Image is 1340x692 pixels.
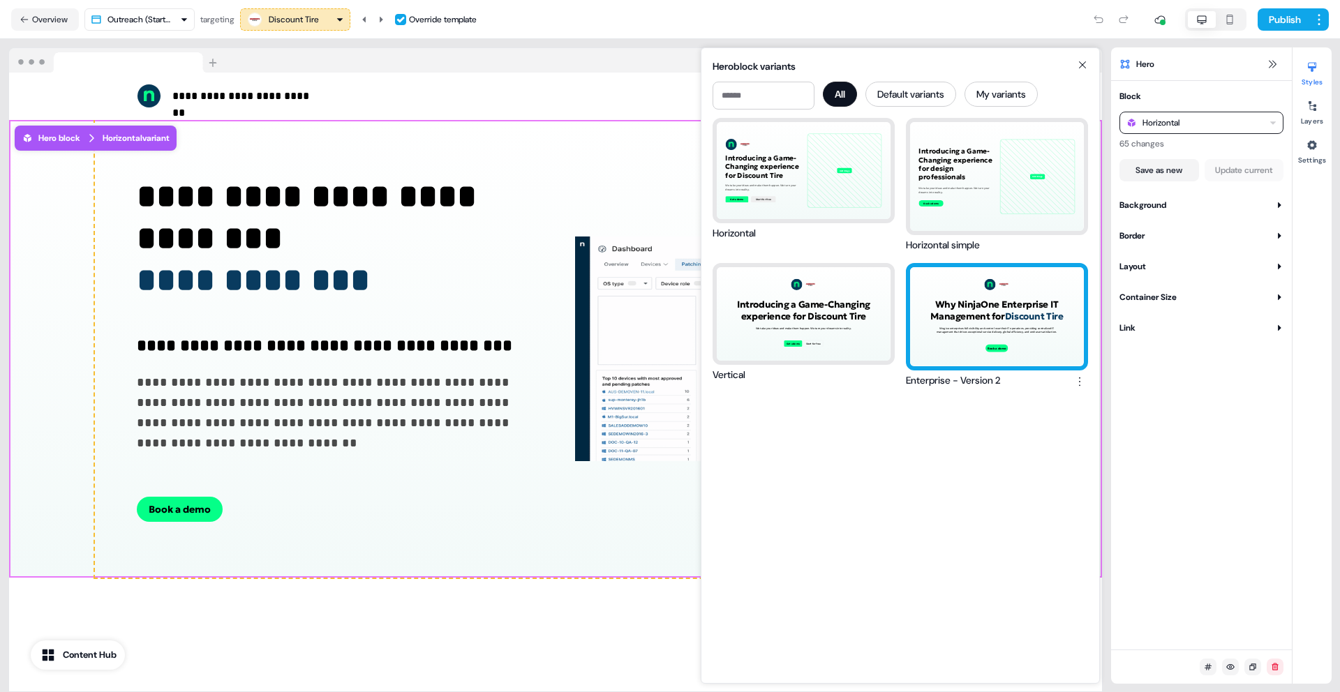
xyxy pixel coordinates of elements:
div: Hero block [22,131,80,145]
button: Block [1119,89,1283,103]
button: Introducing a Game-Changing experience for Discount TireWe take your ideas and make them happen. ... [713,118,895,240]
div: Background [1119,198,1166,212]
div: Border [1119,229,1145,243]
div: Layout [1119,259,1146,273]
div: Book a demo [561,84,974,109]
div: Content Hub [63,648,117,662]
span: Hero [1136,57,1154,71]
div: Override template [409,13,477,27]
div: Book a demo [137,497,536,522]
div: Link [1119,321,1136,335]
button: Default variants [865,82,956,107]
button: Border [1119,229,1283,243]
div: 65 changes [1119,137,1283,151]
div: targeting [200,13,234,27]
button: All [823,82,857,107]
button: Discount Tire [240,8,350,31]
div: Container Size [1119,290,1177,304]
button: Publish [1258,8,1309,31]
button: Layers [1293,95,1332,126]
button: Overview [11,8,79,31]
img: Browser topbar [9,48,223,73]
button: Horizontal [1119,112,1283,134]
button: Why NinjaOne Enterprise IT Management forDiscount TireWe give enterprises full visibility and con... [906,263,1088,389]
div: Horizontal variant [103,131,170,145]
div: Vertical [713,368,745,382]
div: Block [1119,89,1141,103]
button: Styles [1293,56,1332,86]
button: Introducing a Game-Changing experience for design professionalsWe take your ideas and make them h... [906,118,1088,252]
button: My variants [965,82,1038,107]
div: Enterprise - Version 2 [906,373,1000,390]
button: Introducing a Game-Changing experience for Discount TireWe take your ideas and make them happen. ... [713,263,895,382]
img: Image [575,176,974,522]
div: Horizontal [713,226,756,240]
button: Book a demo [137,497,223,522]
button: Link [1119,321,1283,335]
div: Horizontal simple [906,238,980,252]
button: Container Size [1119,290,1283,304]
div: Discount Tire [269,13,319,27]
button: Settings [1293,134,1332,165]
div: Outreach (Starter) [107,13,174,27]
button: Save as new [1119,159,1199,181]
button: Background [1119,198,1283,212]
div: Hero block variants [713,59,1088,73]
button: Layout [1119,259,1283,273]
div: Horizontal [1142,116,1179,130]
button: Content Hub [31,640,125,670]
